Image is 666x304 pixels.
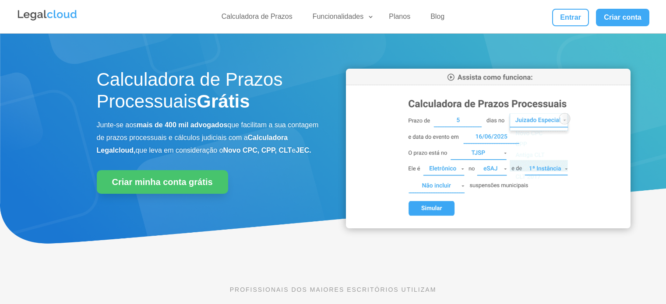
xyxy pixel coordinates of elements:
strong: Grátis [197,91,250,112]
b: Calculadora Legalcloud, [97,134,288,154]
b: JEC. [296,147,311,154]
img: Calculadora de Prazos Processuais da Legalcloud [346,69,631,228]
img: Legalcloud Logo [17,9,78,22]
a: Calculadora de Prazos Processuais da Legalcloud [346,222,631,230]
p: PROFISSIONAIS DOS MAIORES ESCRITÓRIOS UTILIZAM [97,285,570,294]
a: Blog [425,12,450,25]
a: Logo da Legalcloud [17,16,78,23]
h1: Calculadora de Prazos Processuais [97,69,320,117]
a: Planos [384,12,416,25]
a: Calculadora de Prazos [216,12,298,25]
p: Junte-se aos que facilitam a sua contagem de prazos processuais e cálculos judiciais com a que le... [97,119,320,157]
a: Funcionalidades [307,12,374,25]
a: Criar minha conta grátis [97,170,228,194]
a: Entrar [552,9,589,26]
b: mais de 400 mil advogados [137,121,227,129]
b: Novo CPC, CPP, CLT [223,147,292,154]
a: Criar conta [596,9,649,26]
